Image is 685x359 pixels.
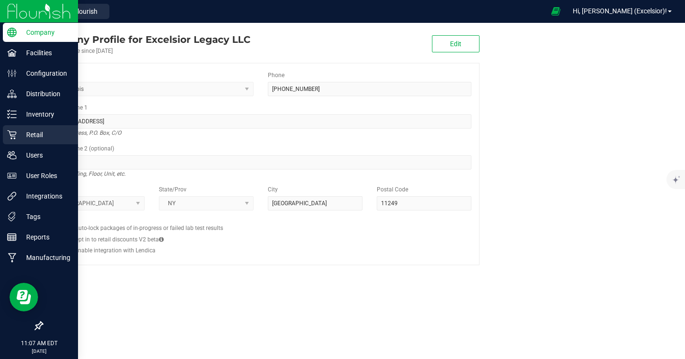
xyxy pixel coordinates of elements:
[7,110,17,119] inline-svg: Inventory
[17,252,74,263] p: Manufacturing
[7,48,17,58] inline-svg: Facilities
[10,283,38,311] iframe: Resource center
[159,185,186,194] label: State/Prov
[7,253,17,262] inline-svg: Manufacturing
[17,231,74,243] p: Reports
[50,114,471,129] input: Address
[545,2,567,20] span: Open Ecommerce Menu
[7,232,17,242] inline-svg: Reports
[50,155,471,170] input: Suite, Building, Unit, etc.
[75,224,223,232] label: Auto-lock packages of in-progress or failed lab test results
[7,171,17,180] inline-svg: User Roles
[377,185,408,194] label: Postal Code
[50,168,126,179] i: Suite, Building, Floor, Unit, etc.
[7,191,17,201] inline-svg: Integrations
[268,185,278,194] label: City
[268,82,471,96] input: (123) 456-7890
[268,71,284,80] label: Phone
[450,40,461,48] span: Edit
[17,150,74,161] p: Users
[7,212,17,221] inline-svg: Tags
[42,47,250,55] div: Account active since [DATE]
[7,28,17,37] inline-svg: Company
[42,32,250,47] div: Excelsior Legacy LLC
[7,150,17,160] inline-svg: Users
[4,339,74,348] p: 11:07 AM EDT
[432,35,479,52] button: Edit
[573,7,667,15] span: Hi, [PERSON_NAME] (Excelsior)!
[17,109,74,120] p: Inventory
[7,130,17,140] inline-svg: Retail
[50,218,471,224] h2: Configs
[17,211,74,222] p: Tags
[17,129,74,140] p: Retail
[17,68,74,79] p: Configuration
[17,27,74,38] p: Company
[17,47,74,59] p: Facilities
[7,69,17,78] inline-svg: Configuration
[7,89,17,99] inline-svg: Distribution
[17,170,74,181] p: User Roles
[17,88,74,100] p: Distribution
[377,196,471,210] input: Postal Code
[17,190,74,202] p: Integrations
[75,246,156,255] label: Enable integration with Lendica
[50,144,114,153] label: Address Line 2 (optional)
[50,127,121,139] i: Street address, P.O. Box, C/O
[75,235,164,244] label: Opt in to retail discounts V2 beta
[268,196,362,210] input: City
[4,348,74,355] p: [DATE]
